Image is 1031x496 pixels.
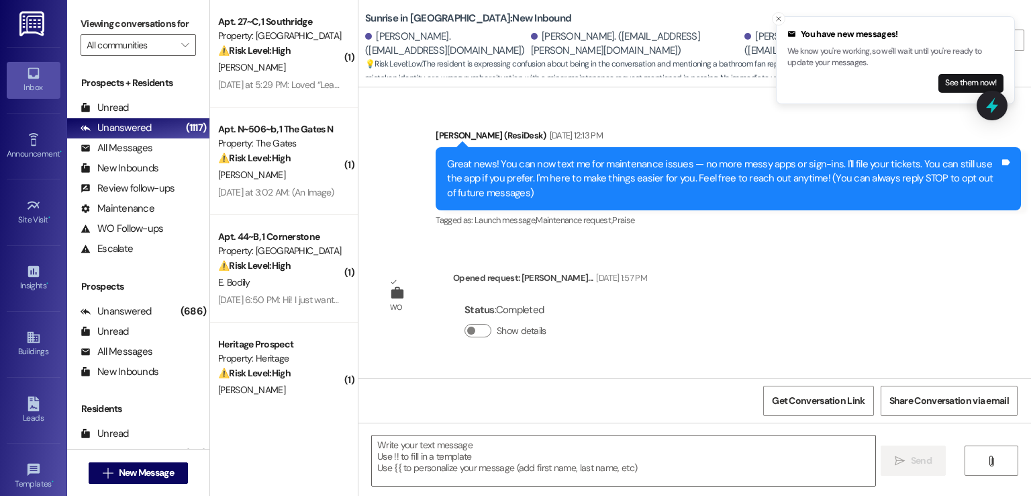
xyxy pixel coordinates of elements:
div: Apt. N~506~b, 1 The Gates N [218,122,342,136]
div: Prospects + Residents [67,76,209,90]
div: [DATE] 12:13 PM [546,128,603,142]
a: Templates • [7,458,60,495]
a: Inbox [7,62,60,98]
label: Show details [497,324,546,338]
div: All Messages [81,345,152,359]
span: E. Bodily [218,276,250,288]
button: Send [881,446,946,476]
div: All Messages [81,141,152,155]
div: Opened request: [PERSON_NAME]... [453,271,647,290]
a: Buildings [7,326,60,362]
label: Viewing conversations for [81,13,196,34]
span: Praise [612,214,634,226]
i:  [181,40,189,50]
div: (686) [177,301,209,322]
span: • [60,147,62,157]
span: : The resident is expressing confusion about being in the conversation and mentioning a bathroom ... [365,57,917,86]
div: WO [390,300,403,315]
div: [DATE] at 3:02 AM: (An Image) [218,186,334,198]
strong: ⚠️ Risk Level: High [218,44,291,56]
div: New Inbounds [81,161,158,175]
span: Launch message , [475,214,536,226]
span: [PERSON_NAME] [218,169,285,181]
div: Unread [81,325,129,339]
span: • [46,279,48,288]
i:  [103,468,113,479]
span: Share Conversation via email [889,394,1009,408]
img: ResiDesk Logo [19,11,47,36]
div: Unanswered [81,304,152,319]
div: : Completed [464,300,552,321]
button: Close toast [772,12,785,26]
div: New Inbounds [81,365,158,379]
a: Site Visit • [7,194,60,231]
div: Heritage Prospect [218,337,342,352]
strong: 💡 Risk Level: Low [365,58,422,69]
b: Status [464,303,495,317]
div: Great news! You can now text me for maintenance issues — no more messy apps or sign-ins. I'll fil... [447,157,999,200]
div: Unanswered [81,121,152,135]
div: (431) [182,444,209,464]
div: Maintenance [81,202,154,216]
div: (1117) [183,118,210,138]
div: Review follow-ups [81,181,175,196]
div: Prospects [67,280,209,294]
div: [DATE] at 5:29 PM: Loved “Leasing Team ([GEOGRAPHIC_DATA]): Okay so [PERSON_NAME] is a roc…” [218,79,610,91]
strong: ⚠️ Risk Level: High [218,152,291,164]
div: WO Follow-ups [81,222,163,236]
button: Share Conversation via email [881,386,1018,416]
i:  [986,456,996,466]
div: Unread [81,101,129,115]
button: Get Conversation Link [763,386,873,416]
div: Property: [GEOGRAPHIC_DATA] [218,244,342,258]
div: [PERSON_NAME] (ResiDesk) [436,128,1021,147]
div: Property: The Gates [218,136,342,151]
button: See them now! [938,74,1003,93]
div: You have new messages! [787,28,1003,41]
i:  [895,456,905,466]
a: Leads [7,392,60,429]
span: [PERSON_NAME] [218,384,285,396]
strong: ⚠️ Risk Level: High [218,367,291,379]
div: [PERSON_NAME]. ([EMAIL_ADDRESS][DOMAIN_NAME]) [744,30,907,58]
p: We know you're working, so we'll wait until you're ready to update your messages. [787,46,1003,69]
div: Property: Heritage [218,352,342,366]
span: Get Conversation Link [772,394,865,408]
div: Residents [67,402,209,416]
div: Apt. 27~C, 1 Southridge [218,15,342,29]
div: [DATE] 1:57 PM [593,271,647,285]
div: [PERSON_NAME]. ([EMAIL_ADDRESS][DOMAIN_NAME]) [365,30,528,58]
div: Tagged as: [436,210,1021,230]
div: Property: [GEOGRAPHIC_DATA] [218,29,342,43]
span: • [52,477,54,487]
span: Maintenance request , [536,214,612,226]
button: New Message [89,462,188,484]
span: [PERSON_NAME] [218,61,285,73]
input: All communities [87,34,175,56]
a: Insights • [7,260,60,296]
div: Unanswered [81,447,152,461]
b: Sunrise in [GEOGRAPHIC_DATA]: New Inbound [365,11,571,26]
div: Escalate [81,242,133,256]
span: New Message [119,466,174,480]
span: • [48,213,50,222]
span: Send [911,454,932,468]
div: Unread [81,427,129,441]
strong: ⚠️ Risk Level: High [218,259,291,272]
div: Apt. 44~B, 1 Cornerstone [218,230,342,244]
div: [PERSON_NAME]. ([EMAIL_ADDRESS][PERSON_NAME][DOMAIN_NAME]) [531,30,741,58]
